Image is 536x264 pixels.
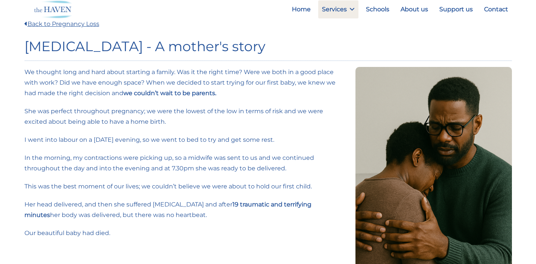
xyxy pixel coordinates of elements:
[24,106,346,127] p: She was perfect throughout pregnancy; we were the lowest of the low in terms of risk and we were ...
[123,90,216,97] strong: we couldn’t wait to be parents.
[24,199,346,220] p: Her head delivered, and then she suffered [MEDICAL_DATA] and after her body was delivered, but th...
[397,0,432,18] a: About us
[24,181,346,192] p: This was the best moment of our lives; we couldn’t believe we were about to hold our first child.
[24,67,346,99] p: We thought long and hard about starting a family. Was it the right time? Were we both in a good p...
[362,0,393,18] a: Schools
[318,0,358,18] a: Services
[288,0,314,18] a: Home
[24,228,346,238] p: Our beautiful baby had died.
[480,0,512,18] a: Contact
[24,38,512,55] h1: [MEDICAL_DATA] - A mother's story
[436,0,477,18] a: Support us
[24,20,99,27] a: Back to Pregnancy Loss
[24,153,346,174] p: In the morning, my contractions were picking up, so a midwife was sent to us and we continued thr...
[24,135,346,145] p: I went into labour on a [DATE] evening, so we went to bed to try and get some rest.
